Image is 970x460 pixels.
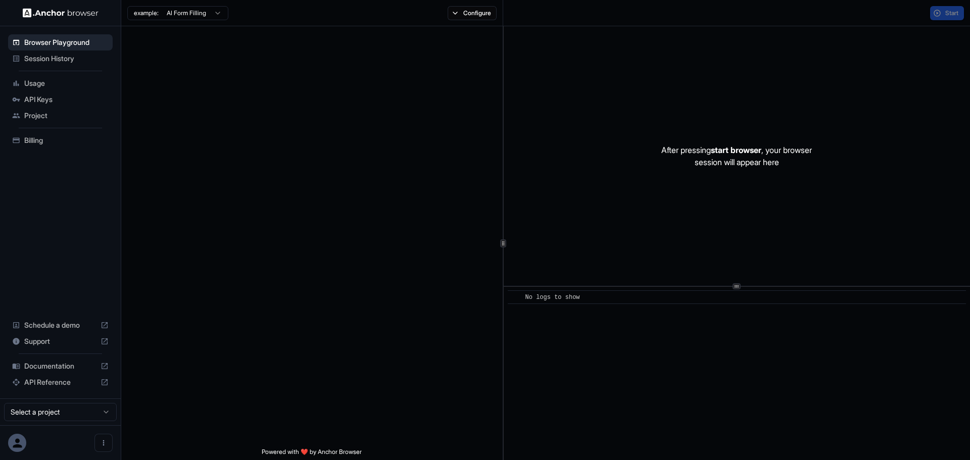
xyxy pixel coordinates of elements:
span: Browser Playground [24,37,109,47]
p: After pressing , your browser session will appear here [661,144,812,168]
span: API Keys [24,94,109,105]
div: API Reference [8,374,113,390]
span: Documentation [24,361,96,371]
span: start browser [711,145,761,155]
span: Usage [24,78,109,88]
span: example: [134,9,159,17]
span: Schedule a demo [24,320,96,330]
img: Anchor Logo [23,8,99,18]
span: ​ [513,292,518,302]
span: Session History [24,54,109,64]
div: Documentation [8,358,113,374]
button: Open menu [94,434,113,452]
div: API Keys [8,91,113,108]
button: Configure [448,6,497,20]
div: Schedule a demo [8,317,113,333]
span: Powered with ❤️ by Anchor Browser [262,448,362,460]
div: Support [8,333,113,349]
div: Project [8,108,113,124]
span: API Reference [24,377,96,387]
div: Session History [8,50,113,67]
span: Project [24,111,109,121]
span: Billing [24,135,109,145]
div: Usage [8,75,113,91]
div: Browser Playground [8,34,113,50]
span: No logs to show [525,294,580,301]
div: Billing [8,132,113,148]
span: Support [24,336,96,346]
